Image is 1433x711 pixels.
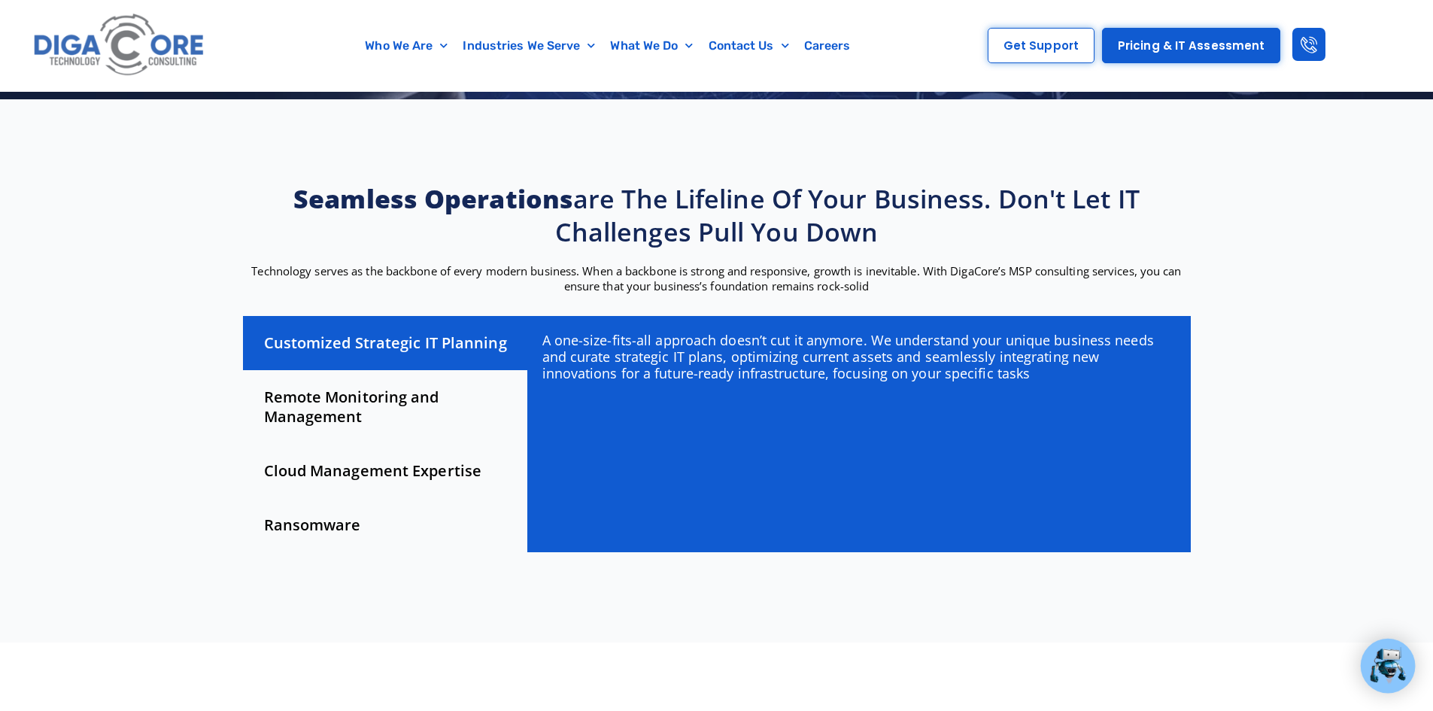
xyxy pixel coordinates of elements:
[988,28,1094,63] a: Get Support
[455,29,603,63] a: Industries We Serve
[243,370,527,444] div: Remote Monitoring and Management
[357,29,455,63] a: Who We Are
[282,29,934,63] nav: Menu
[603,29,700,63] a: What We Do
[1118,40,1265,51] span: Pricing & IT Assessment
[1003,40,1079,51] span: Get Support
[29,8,210,84] img: Digacore logo 1
[243,498,527,552] div: Ransomware
[293,181,573,216] strong: Seamless operations
[243,316,527,370] div: Customized Strategic IT Planning
[235,263,1198,293] p: Technology serves as the backbone of every modern business. When a backbone is strong and respons...
[235,182,1198,248] h2: are the lifeline of your business. Don't let IT challenges pull you down
[797,29,858,63] a: Careers
[1102,28,1280,63] a: Pricing & IT Assessment
[542,332,1175,381] p: A one-size-fits-all approach doesn’t cut it anymore. We understand your unique business needs and...
[243,444,527,498] div: Cloud Management Expertise
[701,29,797,63] a: Contact Us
